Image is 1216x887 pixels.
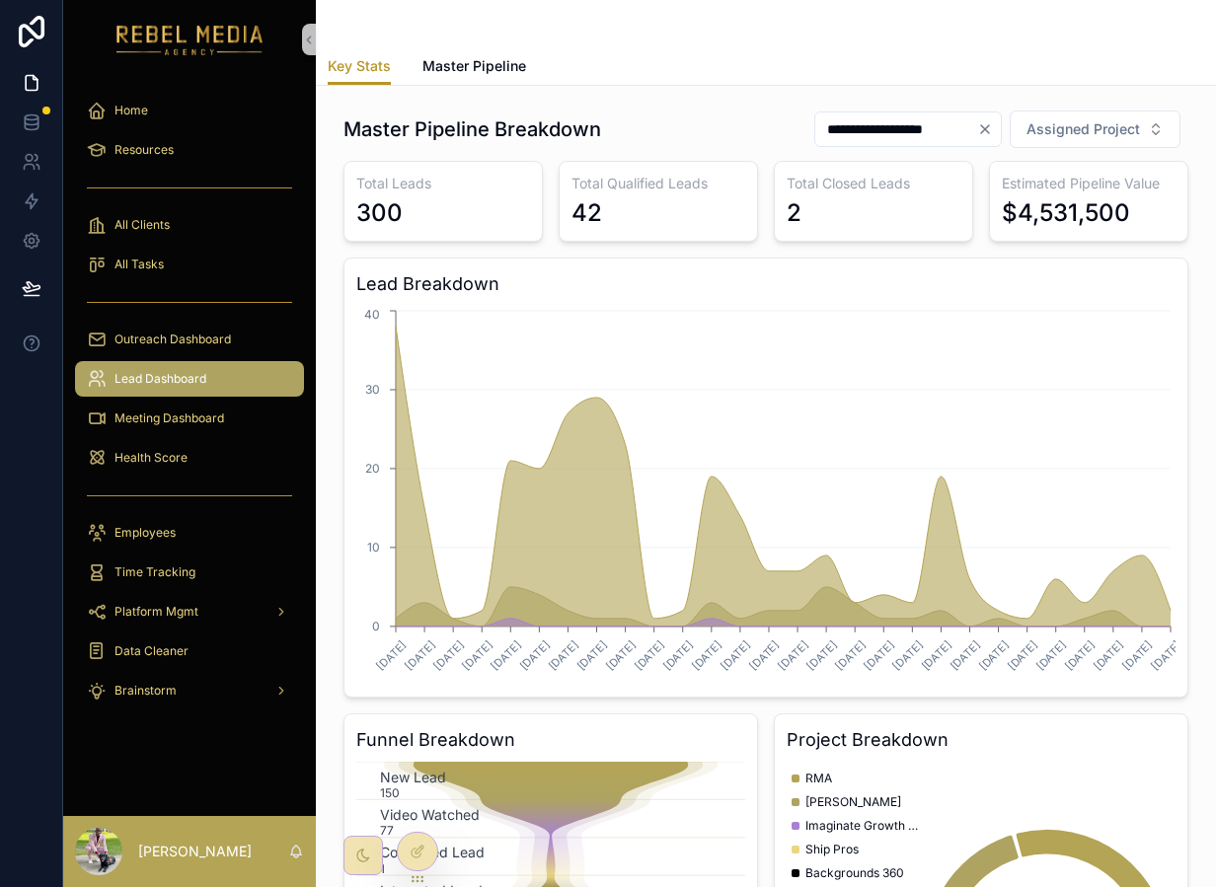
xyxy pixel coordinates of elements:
[114,257,164,272] span: All Tasks
[517,637,553,673] text: [DATE]
[75,440,304,476] a: Health Score
[460,637,495,673] text: [DATE]
[746,637,782,673] text: [DATE]
[1026,119,1140,139] span: Assigned Project
[1062,637,1098,673] text: [DATE]
[114,604,198,620] span: Platform Mgmt
[114,564,195,580] span: Time Tracking
[114,142,174,158] span: Resources
[356,270,1176,298] h3: Lead Breakdown
[75,361,304,397] a: Lead Dashboard
[356,726,745,754] h3: Funnel Breakdown
[402,637,437,673] text: [DATE]
[75,247,304,282] a: All Tasks
[364,307,380,322] tspan: 40
[805,794,901,810] span: [PERSON_NAME]
[75,633,304,669] a: Data Cleaner
[75,322,304,357] a: Outreach Dashboard
[114,525,176,541] span: Employees
[380,823,394,838] text: 77
[75,401,304,436] a: Meeting Dashboard
[1033,637,1069,673] text: [DATE]
[787,197,801,229] div: 2
[75,515,304,551] a: Employees
[422,56,526,76] span: Master Pipeline
[328,56,391,76] span: Key Stats
[422,48,526,88] a: Master Pipeline
[356,197,403,229] div: 300
[571,197,602,229] div: 42
[862,637,897,673] text: [DATE]
[1002,197,1130,229] div: $4,531,500
[114,410,224,426] span: Meeting Dashboard
[343,115,601,143] h1: Master Pipeline Breakdown
[75,594,304,629] a: Platform Mgmt
[380,785,400,800] text: 150
[948,637,983,673] text: [DATE]
[138,842,252,861] p: [PERSON_NAME]
[365,461,380,476] tspan: 20
[63,79,316,734] div: scrollable content
[75,207,304,243] a: All Clients
[977,121,1001,137] button: Clear
[75,673,304,708] a: Brainstorm
[114,683,177,699] span: Brainstorm
[380,806,480,823] text: Video Watched
[114,643,189,659] span: Data Cleaner
[380,769,446,785] text: New Lead
[380,861,385,876] text: 1
[1005,637,1040,673] text: [DATE]
[603,637,639,673] text: [DATE]
[114,450,188,466] span: Health Score
[787,174,960,193] h3: Total Closed Leads
[114,332,231,347] span: Outreach Dashboard
[1148,637,1183,673] text: [DATE]
[372,619,380,633] tspan: 0
[1010,111,1180,148] button: Select Button
[890,637,926,673] text: [DATE]
[1002,174,1176,193] h3: Estimated Pipeline Value
[116,24,264,55] img: App logo
[833,637,869,673] text: [DATE]
[356,174,530,193] h3: Total Leads
[689,637,724,673] text: [DATE]
[356,306,1176,685] div: chart
[632,637,667,673] text: [DATE]
[75,554,304,590] a: Time Tracking
[805,771,832,786] span: RMA
[805,818,924,834] span: Imaginate Growth Agency
[328,48,391,86] a: Key Stats
[775,637,810,673] text: [DATE]
[365,382,380,397] tspan: 30
[75,93,304,128] a: Home
[1119,637,1155,673] text: [DATE]
[718,637,753,673] text: [DATE]
[976,637,1012,673] text: [DATE]
[114,217,170,233] span: All Clients
[546,637,581,673] text: [DATE]
[660,637,696,673] text: [DATE]
[803,637,839,673] text: [DATE]
[367,540,380,554] tspan: 10
[1091,637,1126,673] text: [DATE]
[373,637,409,673] text: [DATE]
[75,132,304,168] a: Resources
[431,637,467,673] text: [DATE]
[805,842,859,857] span: Ship Pros
[574,637,610,673] text: [DATE]
[571,174,745,193] h3: Total Qualified Leads
[489,637,524,673] text: [DATE]
[114,103,148,118] span: Home
[787,726,1176,754] h3: Project Breakdown
[919,637,954,673] text: [DATE]
[114,371,206,387] span: Lead Dashboard
[805,865,904,881] span: Backgrounds 360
